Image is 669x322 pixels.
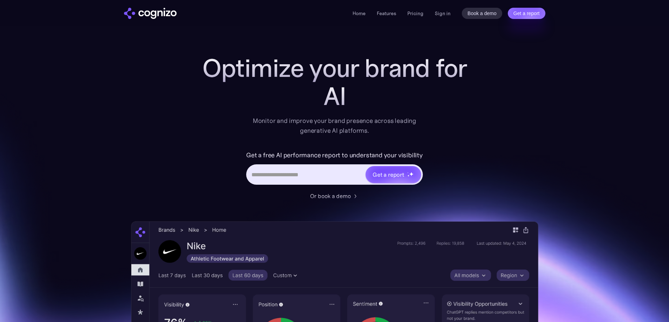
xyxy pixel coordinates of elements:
[377,10,396,17] a: Features
[407,172,408,173] img: star
[194,54,475,82] h1: Optimize your brand for
[246,150,423,188] form: Hero URL Input Form
[310,192,359,200] a: Or book a demo
[407,175,410,177] img: star
[353,10,366,17] a: Home
[194,82,475,110] div: AI
[246,150,423,161] label: Get a free AI performance report to understand your visibility
[435,9,451,18] a: Sign in
[124,8,177,19] a: home
[365,165,422,184] a: Get a reportstarstarstar
[407,10,424,17] a: Pricing
[409,172,414,176] img: star
[248,116,421,136] div: Monitor and improve your brand presence across leading generative AI platforms.
[508,8,545,19] a: Get a report
[373,170,404,179] div: Get a report
[462,8,502,19] a: Book a demo
[124,8,177,19] img: cognizo logo
[310,192,351,200] div: Or book a demo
